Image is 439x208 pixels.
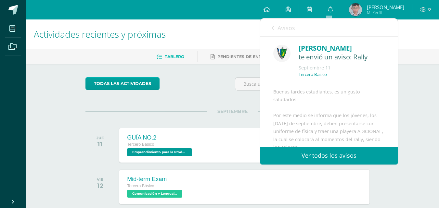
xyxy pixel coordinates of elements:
a: Ver todos los avisos [260,147,398,165]
a: Tablero [157,52,184,62]
div: te envió un aviso: Rally [299,53,385,61]
div: Septiembre 11 [299,65,385,71]
div: 11 [97,140,104,148]
div: [PERSON_NAME] [299,43,385,53]
span: SEPTIEMBRE [207,108,258,114]
span: Tablero [165,54,184,59]
span: Emprendimiento para la Productividad 'D' [127,148,192,156]
span: Actividades recientes y próximas [34,28,166,40]
span: Pendientes de entrega [217,54,273,59]
span: Tercero Básico [127,184,154,188]
div: 12 [97,182,103,190]
a: Pendientes de entrega [211,52,273,62]
div: JUE [97,136,104,140]
div: VIE [97,177,103,182]
span: [PERSON_NAME] [367,4,404,10]
span: Tercero Básico [127,142,154,147]
a: todas las Actividades [85,77,160,90]
span: Comunicación y Lenguaje, Idioma Extranjero Inglés 'D' [127,190,182,198]
img: 9f174a157161b4ddbe12118a61fed988.png [273,45,291,62]
p: Tercero Básico [299,72,327,77]
div: GUÍA NO.2 [127,134,194,141]
img: 8b7fbde8971f8ee6ea5c5692e75bf0b7.png [349,3,362,16]
div: Mid-term Exam [127,176,184,183]
span: Mi Perfil [367,10,404,15]
span: Avisos [278,24,295,32]
input: Busca una actividad próxima aquí... [235,78,379,90]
